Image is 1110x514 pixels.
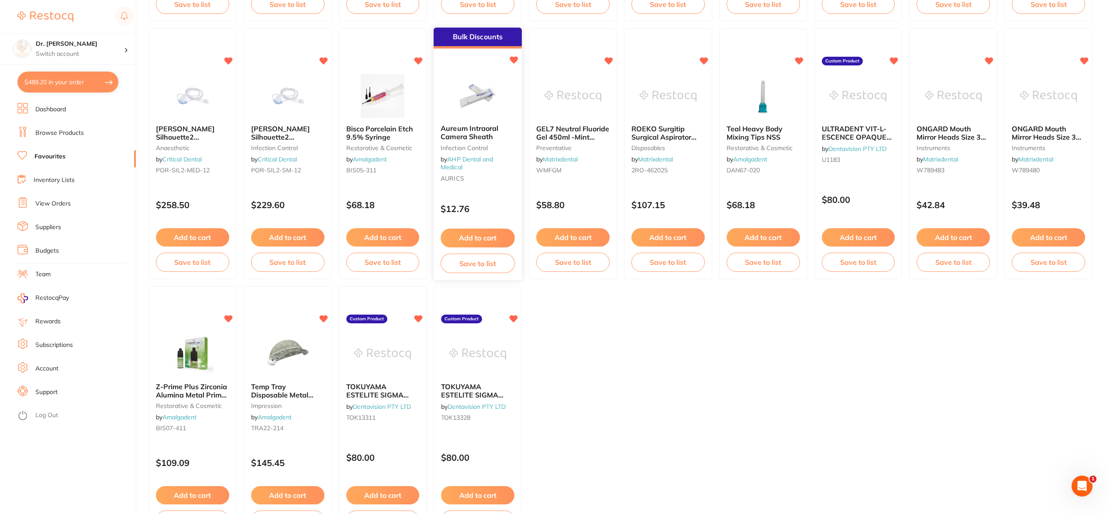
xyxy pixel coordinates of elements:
a: Support [35,388,58,397]
span: W789483 [917,166,945,174]
small: instruments [917,144,990,151]
span: by [822,145,886,153]
a: Team [35,270,51,279]
span: Temp Tray Disposable Metal Temporary Tray [251,382,314,407]
b: Porter Silhouette2 Anaesthetic Nasal Hoods (Pack of 12) – New Version | Small [251,125,324,141]
p: $145.45 [251,458,324,468]
span: by [1012,155,1053,163]
a: Amalgadent [162,413,196,421]
a: Dentavision PTY LTD [448,403,506,411]
img: Porter Silhouette2 Anaesthetic Nasal Hoods (Pack of 12) – New Version | Small [259,74,316,118]
span: by [536,155,578,163]
img: ONGARD Mouth Mirror Heads Size 3 Front Surface (12) [925,74,982,118]
p: $229.60 [251,200,324,210]
button: Add to cart [156,486,229,504]
span: TOK13328 [441,414,470,421]
button: Add to cart [346,486,420,504]
img: ONGARD Mouth Mirror Heads Size 3 Plane Surface (12) [1020,74,1077,118]
button: Save to list [156,253,229,272]
small: instruments [1012,144,1085,151]
img: Z-Prime Plus Zirconia Alumina Metal Primer Bottle [164,332,221,376]
span: by [251,155,297,163]
p: $68.18 [346,200,420,210]
small: disposables [631,144,705,151]
p: $80.00 [441,452,514,463]
b: Porter Silhouette2 Anaesthetic Nasal Hoods (Pack of 12) – New Version | Medium [156,125,229,141]
p: $109.09 [156,458,229,468]
a: Amalgadent [733,155,767,163]
span: by [441,155,493,171]
span: by [441,403,506,411]
span: Bisco Porcelain Etch 9.5% Syringe [346,124,413,141]
span: by [156,155,202,163]
span: ULTRADENT VIT-L- ESCENCE OPAQUE SNOW ENAMEL SYRINGE 2.5G (1) [822,124,892,157]
button: Save to list [1012,253,1085,272]
p: $258.50 [156,200,229,210]
button: Save to list [441,254,515,273]
button: Add to cart [251,228,324,247]
a: Dashboard [35,105,66,114]
img: Porter Silhouette2 Anaesthetic Nasal Hoods (Pack of 12) – New Version | Medium [164,74,221,118]
h4: Dr. Kim Carr [36,40,124,48]
b: Temp Tray Disposable Metal Temporary Tray [251,383,324,399]
span: by [917,155,958,163]
a: Matrixdental [638,155,673,163]
p: $58.80 [536,200,610,210]
button: Add to cart [251,486,324,504]
span: Aureum Intraoral Camera Sheath [441,124,499,141]
img: TOKUYAMA ESTELITE SIGMA QUICK RESTORATIVE PLT A2 (20) 0.2g [354,332,411,376]
a: Matrixdental [1018,155,1053,163]
p: $12.76 [441,204,515,214]
img: Aureum Intraoral Camera Sheath [449,74,507,118]
p: $80.00 [346,452,420,463]
button: Add to cart [346,228,420,247]
span: 2RO-462025 [631,166,668,174]
b: Bisco Porcelain Etch 9.5% Syringe [346,125,420,141]
span: AURICS [441,175,465,182]
img: Temp Tray Disposable Metal Temporary Tray [259,332,316,376]
p: $68.18 [727,200,800,210]
span: Z-Prime Plus Zirconia Alumina Metal Primer Bottle [156,382,228,407]
span: W789480 [1012,166,1040,174]
a: Log Out [35,411,58,420]
img: GEL7 Neutral Fluoride Gel 450ml -Mint Flavour [545,74,601,118]
span: DAN67-020 [727,166,760,174]
a: Inventory Lists [34,176,75,185]
span: ONGARD Mouth Mirror Heads Size 3 Front Surface (12) [917,124,986,149]
a: Subscriptions [35,341,73,350]
button: Log Out [17,409,133,423]
button: Add to cart [822,228,895,247]
button: Add to cart [441,229,515,247]
p: Switch account [36,50,124,58]
b: ONGARD Mouth Mirror Heads Size 3 Plane Surface (12) [1012,125,1085,141]
img: ROEKO Surgitip Surgical Aspirator 2.8mm Green Tip (20) [640,74,696,118]
a: Account [35,364,59,373]
img: TOKUYAMA ESTELITE SIGMA QUICK RESTORATIVE PLT BW (20) 0.2g [449,332,506,376]
small: restorative & cosmetic [156,402,229,409]
button: Add to cart [1012,228,1085,247]
button: Save to list [251,253,324,272]
a: Restocq Logo [17,7,73,27]
span: by [727,155,767,163]
a: Suppliers [35,223,61,232]
span: U1183 [822,156,840,164]
button: Save to list [536,253,610,272]
small: impression [251,402,324,409]
label: Custom Product [822,57,863,65]
p: $39.48 [1012,200,1085,210]
span: by [346,155,387,163]
span: ONGARD Mouth Mirror Heads Size 3 Plane Surface (12) [1012,124,1081,149]
span: WMFGM [536,166,562,174]
small: restorative & cosmetic [346,144,420,151]
p: $80.00 [822,195,895,205]
img: ULTRADENT VIT-L- ESCENCE OPAQUE SNOW ENAMEL SYRINGE 2.5G (1) [830,74,886,118]
label: Custom Product [441,315,482,323]
img: RestocqPay [17,293,28,303]
a: Critical Dental [258,155,297,163]
b: Z-Prime Plus Zirconia Alumina Metal Primer Bottle [156,383,229,399]
img: Dr. Kim Carr [14,40,31,58]
span: GEL7 Neutral Fluoride Gel 450ml -Mint Flavour [536,124,609,149]
span: 1 [1089,476,1096,483]
a: Matrixdental [543,155,578,163]
button: Add to cart [631,228,705,247]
